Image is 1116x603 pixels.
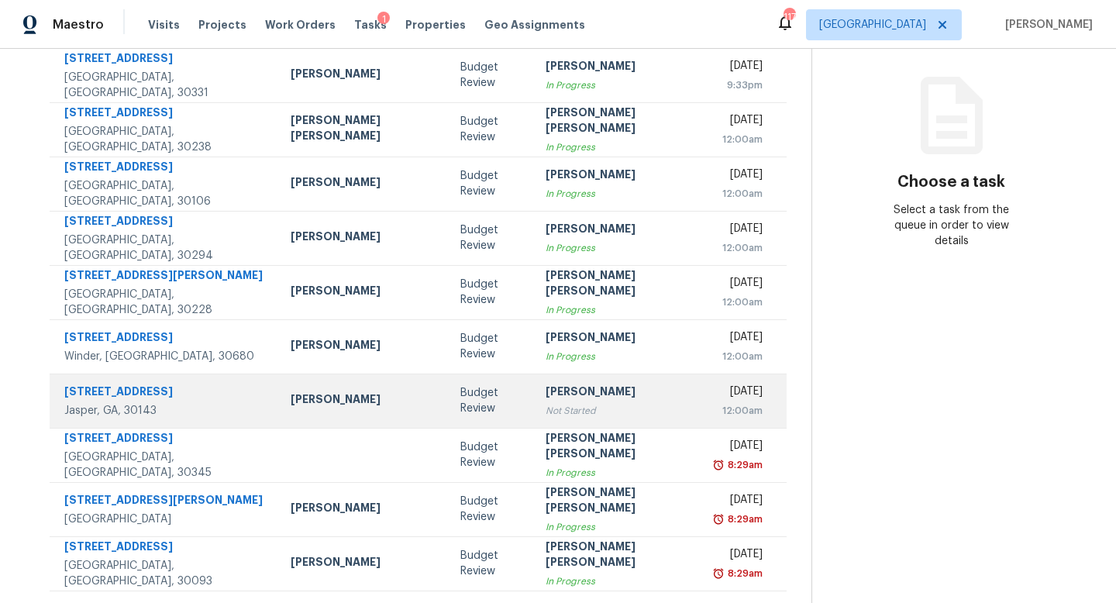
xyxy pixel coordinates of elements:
span: [GEOGRAPHIC_DATA] [819,17,926,33]
div: [PERSON_NAME] [291,554,436,574]
div: [PERSON_NAME] [291,66,436,85]
div: [STREET_ADDRESS][PERSON_NAME] [64,267,266,287]
div: 8:29am [725,566,763,581]
div: [DATE] [716,384,763,403]
div: Budget Review [460,277,521,308]
div: [STREET_ADDRESS] [64,50,266,70]
div: Budget Review [460,548,521,579]
div: [PERSON_NAME] [PERSON_NAME] [546,105,691,140]
img: Overdue Alarm Icon [712,566,725,581]
div: Budget Review [460,494,521,525]
div: Budget Review [460,439,521,470]
div: [STREET_ADDRESS] [64,384,266,403]
div: In Progress [546,519,691,535]
div: [PERSON_NAME] [546,384,691,403]
span: Maestro [53,17,104,33]
div: [STREET_ADDRESS][PERSON_NAME] [64,492,266,512]
div: In Progress [546,302,691,318]
div: [GEOGRAPHIC_DATA], [GEOGRAPHIC_DATA], 30331 [64,70,266,101]
div: [PERSON_NAME] [PERSON_NAME] [546,539,691,574]
div: [PERSON_NAME] [546,167,691,186]
div: [STREET_ADDRESS] [64,329,266,349]
div: 12:00am [716,240,763,256]
div: [PERSON_NAME] [291,283,436,302]
div: Budget Review [460,222,521,253]
div: Jasper, GA, 30143 [64,403,266,419]
div: 12:00am [716,295,763,310]
div: [STREET_ADDRESS] [64,159,266,178]
div: 9:33pm [716,78,763,93]
div: [DATE] [716,329,763,349]
div: In Progress [546,465,691,481]
div: [STREET_ADDRESS] [64,539,266,558]
span: Geo Assignments [484,17,585,33]
div: In Progress [546,186,691,202]
img: Overdue Alarm Icon [712,457,725,473]
div: 8:29am [725,512,763,527]
div: In Progress [546,140,691,155]
div: [PERSON_NAME] [291,337,436,357]
div: [PERSON_NAME] [291,229,436,248]
div: 117 [784,9,794,25]
span: Tasks [354,19,387,30]
div: [GEOGRAPHIC_DATA], [GEOGRAPHIC_DATA], 30294 [64,233,266,264]
div: [PERSON_NAME] [PERSON_NAME] [546,484,691,519]
div: 8:29am [725,457,763,473]
div: [PERSON_NAME] [PERSON_NAME] [291,112,436,147]
div: [PERSON_NAME] [291,174,436,194]
div: Not Started [546,403,691,419]
div: [PERSON_NAME] [546,329,691,349]
div: [DATE] [716,221,763,240]
span: Projects [198,17,246,33]
div: [PERSON_NAME] [PERSON_NAME] [546,267,691,302]
span: Visits [148,17,180,33]
div: [DATE] [716,546,763,566]
img: Overdue Alarm Icon [712,512,725,527]
div: 12:00am [716,186,763,202]
div: [STREET_ADDRESS] [64,430,266,450]
div: [DATE] [716,492,763,512]
h3: Choose a task [897,174,1005,190]
div: 1 [377,12,390,27]
div: [DATE] [716,167,763,186]
div: [GEOGRAPHIC_DATA], [GEOGRAPHIC_DATA], 30238 [64,124,266,155]
div: In Progress [546,349,691,364]
div: 12:00am [716,349,763,364]
span: Work Orders [265,17,336,33]
div: [GEOGRAPHIC_DATA], [GEOGRAPHIC_DATA], 30228 [64,287,266,318]
div: [GEOGRAPHIC_DATA], [GEOGRAPHIC_DATA], 30106 [64,178,266,209]
div: [GEOGRAPHIC_DATA] [64,512,266,527]
div: [GEOGRAPHIC_DATA], [GEOGRAPHIC_DATA], 30345 [64,450,266,481]
div: [PERSON_NAME] [291,391,436,411]
div: 12:00am [716,403,763,419]
div: [PERSON_NAME] [546,58,691,78]
div: In Progress [546,240,691,256]
span: Properties [405,17,466,33]
div: [STREET_ADDRESS] [64,213,266,233]
div: [PERSON_NAME] [291,500,436,519]
div: [DATE] [716,438,763,457]
div: 12:00am [716,132,763,147]
div: Winder, [GEOGRAPHIC_DATA], 30680 [64,349,266,364]
div: Budget Review [460,331,521,362]
div: In Progress [546,574,691,589]
div: Budget Review [460,385,521,416]
div: [DATE] [716,275,763,295]
div: [PERSON_NAME] [PERSON_NAME] [546,430,691,465]
div: Budget Review [460,114,521,145]
div: [PERSON_NAME] [546,221,691,240]
div: Budget Review [460,60,521,91]
div: Select a task from the queue in order to view details [882,202,1021,249]
div: In Progress [546,78,691,93]
div: [STREET_ADDRESS] [64,105,266,124]
div: [DATE] [716,58,763,78]
div: [DATE] [716,112,763,132]
span: [PERSON_NAME] [999,17,1093,33]
div: Budget Review [460,168,521,199]
div: [GEOGRAPHIC_DATA], [GEOGRAPHIC_DATA], 30093 [64,558,266,589]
